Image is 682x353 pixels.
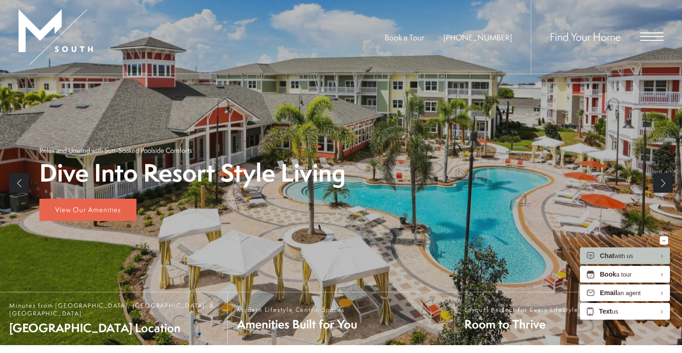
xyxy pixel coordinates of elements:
span: View Our Amenities [55,205,121,214]
p: Dive Into Resort Style Living [39,160,346,186]
img: MSouth [19,9,93,65]
span: Modern Lifestyle Centric Spaces [237,306,357,314]
span: [PHONE_NUMBER] [444,32,512,43]
a: Book a Tour [385,32,424,43]
button: Open Menu [640,32,663,41]
span: Amenities Built for You [237,316,357,332]
span: Minutes from [GEOGRAPHIC_DATA], [GEOGRAPHIC_DATA], & [GEOGRAPHIC_DATA] [9,302,218,317]
span: [GEOGRAPHIC_DATA] Location [9,320,218,336]
span: Room to Thrive [464,316,579,332]
p: Relax and Unwind with Sun-Soaked Poolside Comforts [39,145,192,155]
a: Layouts Perfect For Every Lifestyle [455,292,682,345]
span: Layouts Perfect For Every Lifestyle [464,306,579,314]
a: Next [653,173,673,193]
a: Modern Lifestyle Centric Spaces [227,292,455,345]
a: View Our Amenities [39,199,136,221]
a: Find Your Home [550,29,621,44]
a: Call Us at 813-570-8014 [444,32,512,43]
a: Previous [9,173,29,193]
